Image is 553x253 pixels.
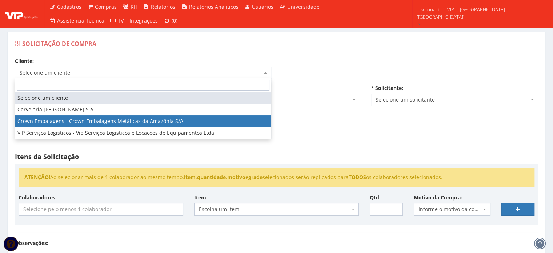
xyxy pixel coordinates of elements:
span: Informe o motivo da compra [414,203,491,216]
span: Escolha um item [199,206,350,213]
span: Escolha um item [194,203,359,216]
span: Selecione um cliente [15,67,271,79]
span: Informe o motivo da compra [418,206,482,213]
span: Selecione um cliente [20,69,262,76]
a: Assistência Técnica [46,14,107,28]
span: joseronaldo | VIP L. [GEOGRAPHIC_DATA] ([GEOGRAPHIC_DATA]) [417,6,544,20]
label: Motivo da Compra: [414,194,462,201]
label: Colaboradores: [19,194,57,201]
strong: grade [248,174,263,181]
label: Qtd: [370,194,381,201]
label: Cliente: [15,58,34,65]
span: Compras [95,3,117,10]
label: * Solicitante: [371,84,403,92]
span: Solicitação de Compra [22,40,96,48]
strong: Itens da Solicitação [15,152,79,161]
li: Crown Embalagens - Crown Embalagens Metálicas da Amazônia S/A [15,115,271,127]
strong: TODOS [349,174,366,181]
strong: item [184,174,196,181]
span: RH [131,3,137,10]
span: Relatórios [151,3,175,10]
span: Relatórios Analíticos [189,3,239,10]
span: (0) [172,17,177,24]
label: Item: [194,194,208,201]
li: Ao selecionar mais de 1 colaborador ao mesmo tempo, , , e selecionados serão replicados para os c... [24,174,529,181]
a: TV [107,14,127,28]
strong: motivo [227,174,245,181]
span: Cadastros [57,3,81,10]
span: Universidade [287,3,320,10]
span: Integrações [129,17,158,24]
span: Assistência Técnica [57,17,104,24]
a: (0) [161,14,180,28]
a: Integrações [127,14,161,28]
li: Selecione um cliente [15,92,271,104]
span: Selecione um solicitante [371,94,538,106]
img: logo [5,8,38,19]
strong: ATENÇÃO! [24,174,50,181]
li: VIP Serviços Logísticos - Vip Serviços Logisticos e Locacoes de Equipamentos Ltda [15,127,271,139]
strong: quantidade [197,174,226,181]
span: Usuários [252,3,273,10]
input: Selecione pelo menos 1 colaborador [19,203,183,215]
span: TV [118,17,124,24]
label: Observações: [15,240,48,247]
li: Cervejaria [PERSON_NAME] S.A [15,104,271,115]
span: Selecione um solicitante [376,96,529,103]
